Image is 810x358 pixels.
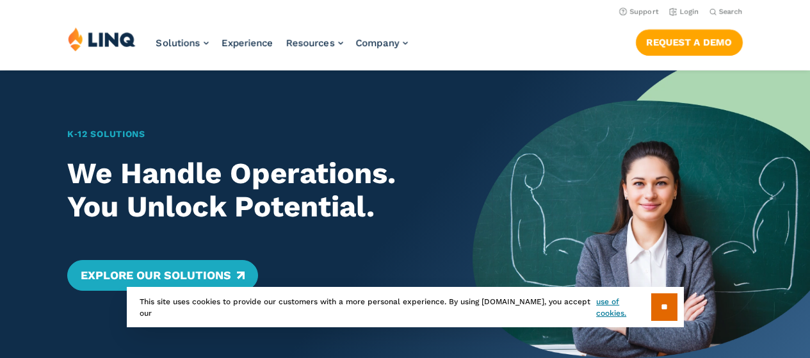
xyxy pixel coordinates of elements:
a: Resources [286,37,343,49]
a: Login [669,8,699,16]
a: Solutions [156,37,209,49]
nav: Primary Navigation [156,27,408,69]
span: Resources [286,37,335,49]
a: Company [356,37,408,49]
div: This site uses cookies to provide our customers with a more personal experience. By using [DOMAIN... [127,287,684,327]
a: Explore Our Solutions [67,260,257,291]
a: Experience [222,37,273,49]
span: Solutions [156,37,200,49]
h2: We Handle Operations. You Unlock Potential. [67,157,439,224]
nav: Button Navigation [636,27,743,55]
img: LINQ | K‑12 Software [68,27,136,51]
button: Open Search Bar [709,7,743,17]
span: Company [356,37,400,49]
span: Search [719,8,743,16]
a: Request a Demo [636,29,743,55]
a: Support [619,8,659,16]
a: use of cookies. [596,296,651,319]
h1: K‑12 Solutions [67,127,439,141]
img: Home Banner [473,70,810,358]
